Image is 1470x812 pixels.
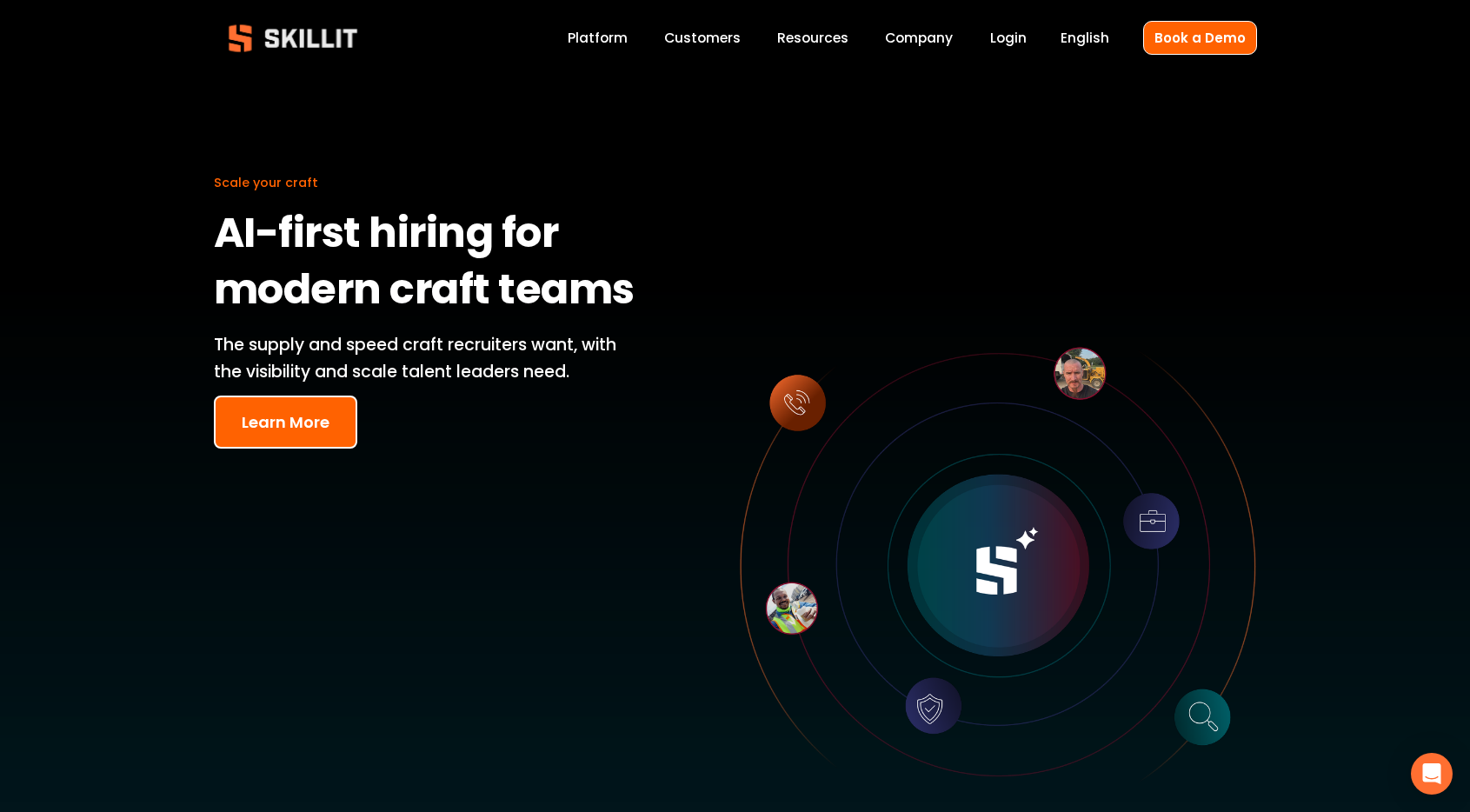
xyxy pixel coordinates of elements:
img: Skillit [214,12,372,64]
a: folder dropdown [777,26,848,50]
span: Scale your craft [214,174,318,191]
a: Customers [664,26,741,50]
a: Book a Demo [1143,21,1257,55]
span: Resources [777,28,848,48]
p: The supply and speed craft recruiters want, with the visibility and scale talent leaders need. [214,332,643,385]
a: Platform [568,26,628,50]
a: Company [885,26,953,50]
div: language picker [1061,26,1109,50]
button: Learn More [214,396,357,449]
strong: AI-first hiring for modern craft teams [214,201,635,328]
span: English [1061,28,1109,48]
div: Open Intercom Messenger [1411,753,1453,795]
a: Login [990,26,1027,50]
